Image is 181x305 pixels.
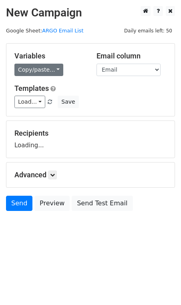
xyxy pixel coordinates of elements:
a: Send [6,196,32,211]
button: Save [58,96,78,108]
h5: Recipients [14,129,167,138]
div: Loading... [14,129,167,150]
a: Send Test Email [72,196,133,211]
a: Copy/paste... [14,64,63,76]
h5: Variables [14,52,84,60]
h5: Email column [97,52,167,60]
a: ARGO Email List [42,28,83,34]
iframe: Chat Widget [141,267,181,305]
h2: New Campaign [6,6,175,20]
a: Templates [14,84,49,92]
small: Google Sheet: [6,28,83,34]
h5: Advanced [14,171,167,179]
a: Load... [14,96,45,108]
a: Daily emails left: 50 [121,28,175,34]
span: Daily emails left: 50 [121,26,175,35]
a: Preview [34,196,70,211]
